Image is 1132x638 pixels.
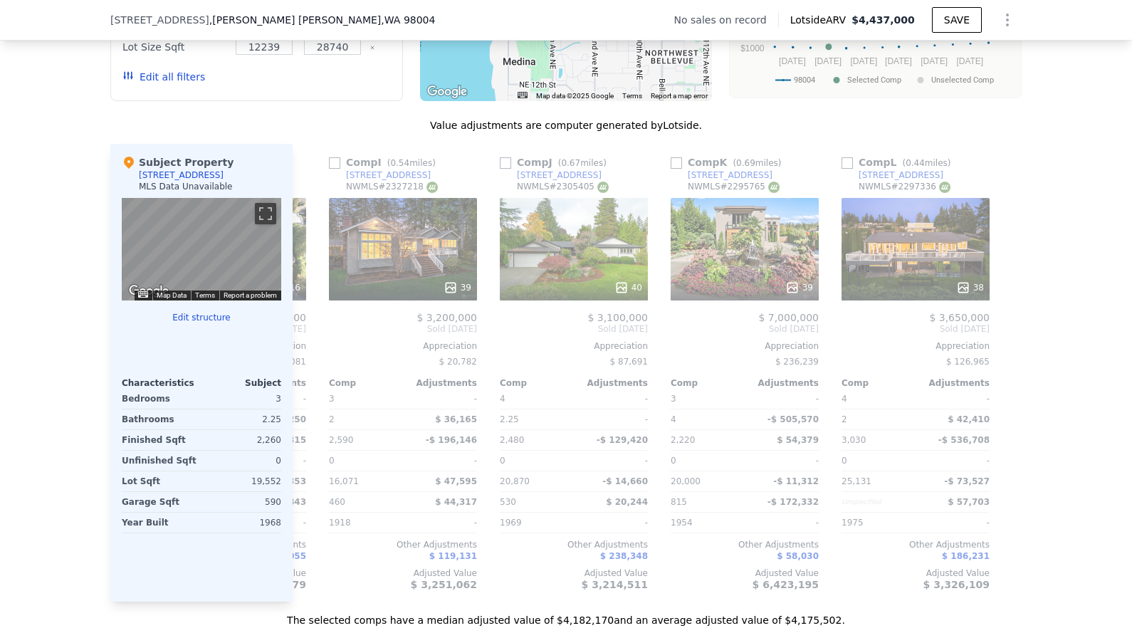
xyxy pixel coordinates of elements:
div: Garage Sqft [122,492,199,512]
div: Bathrooms [122,409,199,429]
span: -$ 505,570 [767,414,819,424]
div: 2 [329,409,400,429]
span: $ 3,214,511 [582,579,648,590]
div: [STREET_ADDRESS] [859,169,943,181]
div: Appreciation [671,340,819,352]
img: NWMLS Logo [597,182,609,193]
span: ( miles) [727,158,787,168]
span: 16,071 [329,476,359,486]
span: $ 3,650,000 [929,312,990,323]
span: $ 236,239 [775,357,819,367]
span: $ 3,100,000 [587,312,648,323]
span: 0 [329,456,335,466]
div: Finished Sqft [122,430,199,450]
span: 4 [500,394,505,404]
span: $ 186,231 [942,551,990,561]
div: Characteristics [122,377,201,389]
div: Adjustments [403,377,477,389]
span: 0.69 [736,158,755,168]
span: 20,000 [671,476,701,486]
div: 0 [204,451,281,471]
span: [STREET_ADDRESS] [110,13,209,27]
a: Open this area in Google Maps (opens a new window) [125,282,172,300]
div: - [577,451,648,471]
div: 38 [956,281,984,295]
div: 1968 [204,513,281,533]
div: Comp [329,377,403,389]
div: 2.25 [204,409,281,429]
a: Terms [195,291,215,299]
text: Unselected Comp [931,75,994,85]
div: 2.25 [500,409,571,429]
button: Keyboard shortcuts [138,291,148,298]
div: Adjusted Value [842,568,990,579]
text: [DATE] [851,56,878,66]
span: 0.54 [390,158,409,168]
span: $ 6,423,195 [753,579,819,590]
div: MLS Data Unavailable [139,181,233,192]
div: Subject Property [122,155,234,169]
div: No sales on record [674,13,778,27]
div: Lot Sqft [122,471,199,491]
span: 460 [329,497,345,507]
div: 4 [671,409,742,429]
div: Appreciation [329,340,477,352]
span: 2,480 [500,435,524,445]
div: Unspecified [842,492,913,512]
text: $1000 [740,43,765,53]
div: - [406,451,477,471]
text: [DATE] [921,56,948,66]
span: Sold [DATE] [842,323,990,335]
div: - [577,389,648,409]
a: Report a map error [651,92,708,100]
div: Other Adjustments [329,539,477,550]
div: Lot Size Sqft [122,37,227,57]
div: 40 [614,281,642,295]
div: Comp [671,377,745,389]
div: [STREET_ADDRESS] [346,169,431,181]
a: [STREET_ADDRESS] [671,169,772,181]
div: - [406,513,477,533]
span: $ 3,326,109 [923,579,990,590]
div: 3 [204,389,281,409]
span: -$ 14,660 [602,476,648,486]
div: Unfinished Sqft [122,451,199,471]
div: Adjusted Value [671,568,819,579]
div: 2 [842,409,913,429]
div: 39 [785,281,813,295]
span: 0 [842,456,847,466]
span: $ 126,965 [946,357,990,367]
button: Keyboard shortcuts [518,92,528,98]
div: - [918,389,990,409]
div: Other Adjustments [500,539,648,550]
div: Other Adjustments [671,539,819,550]
div: 1918 [329,513,400,533]
div: 19,552 [204,471,281,491]
span: 0.67 [561,158,580,168]
div: 2,260 [204,430,281,450]
span: 0.44 [906,158,925,168]
text: Selected Comp [847,75,901,85]
a: [STREET_ADDRESS] [500,169,602,181]
text: [DATE] [885,56,912,66]
button: Clear [370,45,375,51]
span: $4,437,000 [851,14,915,26]
button: Toggle fullscreen view [255,203,276,224]
div: [STREET_ADDRESS] [139,169,224,181]
span: Sold [DATE] [500,323,648,335]
button: Edit structure [122,312,281,323]
span: -$ 11,312 [773,476,819,486]
img: Google [125,282,172,300]
div: - [748,451,819,471]
div: Bedrooms [122,389,199,409]
span: $ 119,131 [429,551,477,561]
div: - [577,409,648,429]
span: $ 20,782 [439,357,477,367]
text: [DATE] [956,56,983,66]
span: $ 3,200,000 [416,312,477,323]
span: -$ 196,146 [426,435,477,445]
span: Sold [DATE] [671,323,819,335]
span: 2,590 [329,435,353,445]
div: NWMLS # 2295765 [688,181,780,193]
span: $ 3,251,062 [411,579,477,590]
